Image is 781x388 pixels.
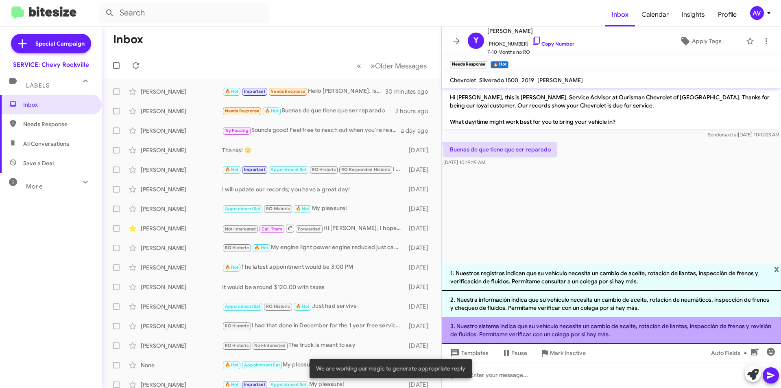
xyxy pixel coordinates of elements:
[222,283,405,291] div: It would be around $120.00 with taxes
[225,304,261,309] span: Appointment Set
[26,183,43,190] span: More
[265,108,279,114] span: 🔥 Hot
[386,88,435,96] div: 30 minutes ago
[23,140,69,148] span: All Conversations
[442,317,781,344] li: 3. Nuestro sistema indica que su vehículo necesita un cambio de aceite, rotación de llantas, insp...
[442,346,495,360] button: Templates
[605,3,635,26] a: Inbox
[511,346,527,360] span: Pause
[405,205,435,213] div: [DATE]
[405,303,435,311] div: [DATE]
[222,185,405,193] div: I will update our records; you have a great day!
[113,33,143,46] h1: Inbox
[141,342,222,350] div: [PERSON_NAME]
[222,106,395,116] div: Buenas de que tiene que ser reparado
[222,360,405,370] div: My pleasure!
[23,120,92,128] span: Needs Response
[222,223,405,233] div: Hi [PERSON_NAME], I hope you're well. Could you please respond to my last text? Thank you!
[705,346,757,360] button: Auto Fields
[316,364,465,373] span: We are working our magic to generate appropriate reply
[141,283,222,291] div: [PERSON_NAME]
[271,167,306,172] span: Appointment Set
[750,6,764,20] div: AV
[405,244,435,252] div: [DATE]
[443,142,557,157] p: Buenas de que tiene que ser reparado
[487,36,574,48] span: [PHONE_NUMBER]
[405,263,435,272] div: [DATE]
[222,321,405,331] div: I had that done in December for the 1 year free service.
[296,225,323,233] span: Forwarded
[141,107,222,115] div: [PERSON_NAME]
[371,61,375,71] span: »
[225,382,239,387] span: 🔥 Hot
[442,291,781,317] li: 2. Nuestra información indica que su vehículo necesita un cambio de aceite, rotación de neumático...
[225,362,239,368] span: 🔥 Hot
[405,224,435,232] div: [DATE]
[141,244,222,252] div: [PERSON_NAME]
[708,132,779,138] span: Sender [DATE] 10:12:23 AM
[692,34,722,48] span: Apply Tags
[443,159,485,165] span: [DATE] 10:19:19 AM
[774,264,779,274] span: x
[635,3,675,26] a: Calendar
[473,34,479,47] span: Y
[222,146,405,154] div: Thanks! 🙂
[443,90,779,129] p: Hi [PERSON_NAME], this is [PERSON_NAME], Service Advisor at Ourisman Chevrolet of [GEOGRAPHIC_DAT...
[487,48,574,56] span: 7-10 Months no RO
[724,132,738,138] span: said at
[375,61,427,70] span: Older Messages
[341,167,390,172] span: RO Responded Historic
[405,185,435,193] div: [DATE]
[141,322,222,330] div: [PERSON_NAME]
[711,3,743,26] a: Profile
[262,226,283,232] span: Call Them
[743,6,772,20] button: AV
[537,77,583,84] span: [PERSON_NAME]
[450,61,487,68] small: Needs Response
[296,206,310,211] span: 🔥 Hot
[271,382,306,387] span: Appointment Set
[222,87,386,96] div: Hello [PERSON_NAME]. Is it possible for me to bring my car in [DATE] slightly later than midday. ...
[675,3,711,26] span: Insights
[26,82,50,89] span: Labels
[479,77,518,84] span: Silverado 1500
[225,226,256,232] span: Not-Interested
[357,61,361,71] span: «
[225,343,249,348] span: RO Historic
[23,159,54,167] span: Save a Deal
[141,146,222,154] div: [PERSON_NAME]
[352,57,432,74] nav: Page navigation example
[141,303,222,311] div: [PERSON_NAME]
[225,108,260,114] span: Needs Response
[296,304,310,309] span: 🔥 Hot
[225,128,249,133] span: Try Pausing
[254,245,268,250] span: 🔥 Hot
[244,362,280,368] span: Appointment Set
[491,61,508,68] small: 🔥 Hot
[550,346,586,360] span: Mark Inactive
[254,343,286,348] span: Not-Interested
[35,39,85,48] span: Special Campaign
[448,346,489,360] span: Templates
[405,342,435,350] div: [DATE]
[244,382,265,387] span: Important
[487,26,574,36] span: [PERSON_NAME]
[141,263,222,272] div: [PERSON_NAME]
[222,341,405,350] div: The truck is meant to say
[495,346,534,360] button: Pause
[401,127,435,135] div: a day ago
[366,57,432,74] button: Next
[266,206,290,211] span: RO Historic
[225,323,249,329] span: RO Historic
[521,77,534,84] span: 2019
[244,89,265,94] span: Important
[711,346,750,360] span: Auto Fields
[450,77,476,84] span: Chevrolet
[405,166,435,174] div: [DATE]
[11,34,91,53] a: Special Campaign
[141,127,222,135] div: [PERSON_NAME]
[98,3,269,23] input: Search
